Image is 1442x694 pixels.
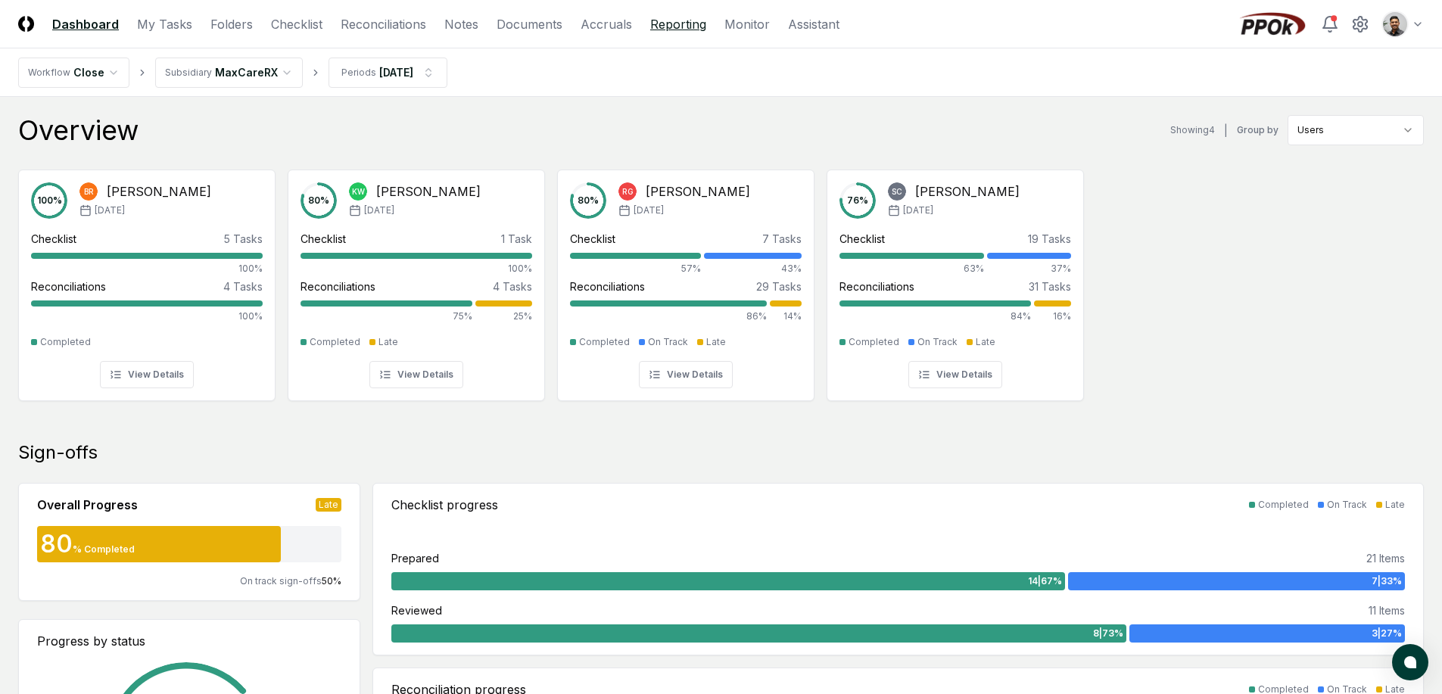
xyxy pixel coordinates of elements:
[1372,574,1402,588] span: 7 | 33 %
[1366,550,1405,566] div: 21 Items
[341,15,426,33] a: Reconciliations
[37,532,73,556] div: 80
[622,186,634,198] span: RG
[18,115,139,145] div: Overview
[95,204,125,217] span: [DATE]
[892,186,902,198] span: SC
[1327,498,1367,512] div: On Track
[100,361,194,388] button: View Details
[137,15,192,33] a: My Tasks
[444,15,478,33] a: Notes
[915,182,1020,201] div: [PERSON_NAME]
[18,16,34,32] img: Logo
[570,262,701,275] div: 57%
[224,231,263,247] div: 5 Tasks
[570,279,645,294] div: Reconciliations
[1029,279,1071,294] div: 31 Tasks
[322,575,341,587] span: 50 %
[391,602,442,618] div: Reviewed
[37,496,138,514] div: Overall Progress
[581,15,632,33] a: Accruals
[301,310,472,323] div: 75%
[839,262,984,275] div: 63%
[570,310,767,323] div: 86%
[364,204,394,217] span: [DATE]
[646,182,750,201] div: [PERSON_NAME]
[40,335,91,349] div: Completed
[501,231,532,247] div: 1 Task
[639,361,733,388] button: View Details
[379,64,413,80] div: [DATE]
[579,335,630,349] div: Completed
[223,279,263,294] div: 4 Tasks
[240,575,322,587] span: On track sign-offs
[704,262,802,275] div: 43%
[271,15,322,33] a: Checklist
[1372,627,1402,640] span: 3 | 27 %
[210,15,253,33] a: Folders
[52,15,119,33] a: Dashboard
[1028,574,1062,588] span: 14 | 67 %
[650,15,706,33] a: Reporting
[839,310,1031,323] div: 84%
[372,483,1424,655] a: Checklist progressCompletedOn TrackLatePrepared21 Items14|67%7|33%Reviewed11 Items8|73%3|27%
[316,498,341,512] div: Late
[301,262,532,275] div: 100%
[1392,644,1428,680] button: atlas-launcher
[84,186,94,198] span: BR
[301,231,346,247] div: Checklist
[1385,498,1405,512] div: Late
[976,335,995,349] div: Late
[369,361,463,388] button: View Details
[341,66,376,79] div: Periods
[634,204,664,217] span: [DATE]
[987,262,1071,275] div: 37%
[1383,12,1407,36] img: d09822cc-9b6d-4858-8d66-9570c114c672_eec49429-a748-49a0-a6ec-c7bd01c6482e.png
[31,231,76,247] div: Checklist
[1093,627,1123,640] span: 8 | 73 %
[107,182,211,201] div: [PERSON_NAME]
[1034,310,1071,323] div: 16%
[724,15,770,33] a: Monitor
[18,58,447,88] nav: breadcrumb
[908,361,1002,388] button: View Details
[839,231,885,247] div: Checklist
[475,310,533,323] div: 25%
[493,279,532,294] div: 4 Tasks
[497,15,562,33] a: Documents
[1028,231,1071,247] div: 19 Tasks
[37,632,341,650] div: Progress by status
[18,440,1424,465] div: Sign-offs
[1236,12,1309,36] img: PPOk logo
[352,186,365,198] span: KW
[1258,498,1309,512] div: Completed
[18,157,276,401] a: 100%BR[PERSON_NAME][DATE]Checklist5 Tasks100%Reconciliations4 Tasks100%CompletedView Details
[706,335,726,349] div: Late
[329,58,447,88] button: Periods[DATE]
[165,66,212,79] div: Subsidiary
[917,335,958,349] div: On Track
[903,204,933,217] span: [DATE]
[839,279,914,294] div: Reconciliations
[849,335,899,349] div: Completed
[288,157,545,401] a: 80%KW[PERSON_NAME][DATE]Checklist1 Task100%Reconciliations4 Tasks75%25%CompletedLateView Details
[31,262,263,275] div: 100%
[762,231,802,247] div: 7 Tasks
[1170,123,1215,137] div: Showing 4
[570,231,615,247] div: Checklist
[391,550,439,566] div: Prepared
[301,279,375,294] div: Reconciliations
[770,310,802,323] div: 14%
[756,279,802,294] div: 29 Tasks
[31,310,263,323] div: 100%
[1237,126,1278,135] label: Group by
[31,279,106,294] div: Reconciliations
[376,182,481,201] div: [PERSON_NAME]
[310,335,360,349] div: Completed
[1369,602,1405,618] div: 11 Items
[73,543,135,556] div: % Completed
[391,496,498,514] div: Checklist progress
[648,335,688,349] div: On Track
[378,335,398,349] div: Late
[28,66,70,79] div: Workflow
